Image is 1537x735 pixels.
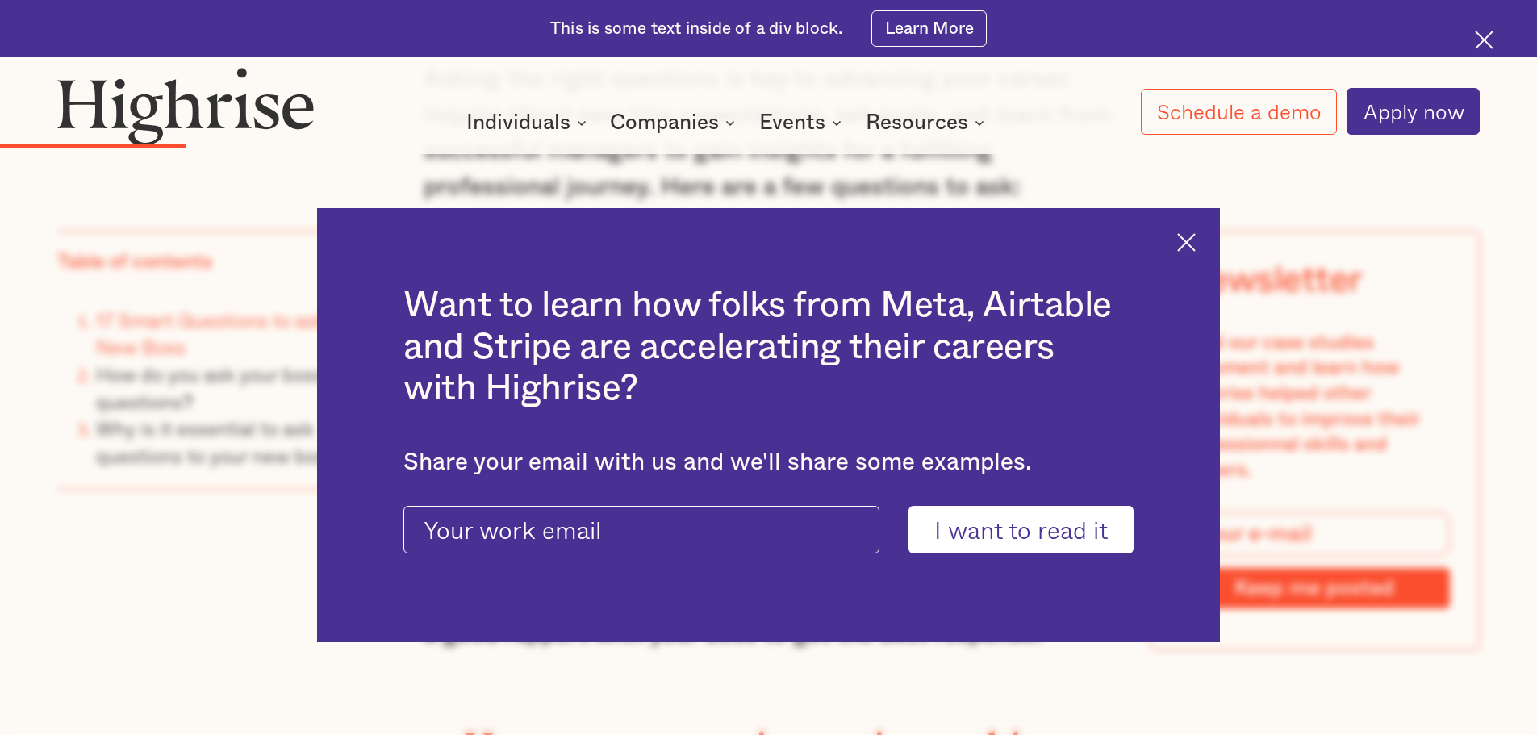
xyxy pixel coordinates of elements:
div: Individuals [466,113,591,132]
div: Share your email with us and we'll share some examples. [403,449,1134,477]
div: Companies [610,113,719,132]
div: Companies [610,113,740,132]
div: Individuals [466,113,570,132]
input: Your work email [403,506,879,554]
form: current-ascender-blog-article-modal-form [403,506,1134,554]
div: Events [759,113,825,132]
a: Schedule a demo [1141,89,1338,135]
div: Events [759,113,846,132]
img: Cross icon [1475,31,1493,49]
div: This is some text inside of a div block. [550,18,842,40]
a: Learn More [871,10,987,47]
img: Highrise logo [57,67,314,144]
input: I want to read it [908,506,1134,554]
a: Apply now [1347,88,1480,135]
div: Resources [866,113,968,132]
h2: Want to learn how folks from Meta, Airtable and Stripe are accelerating their careers with Highrise? [403,285,1134,410]
div: Resources [866,113,989,132]
img: Cross icon [1177,233,1196,252]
